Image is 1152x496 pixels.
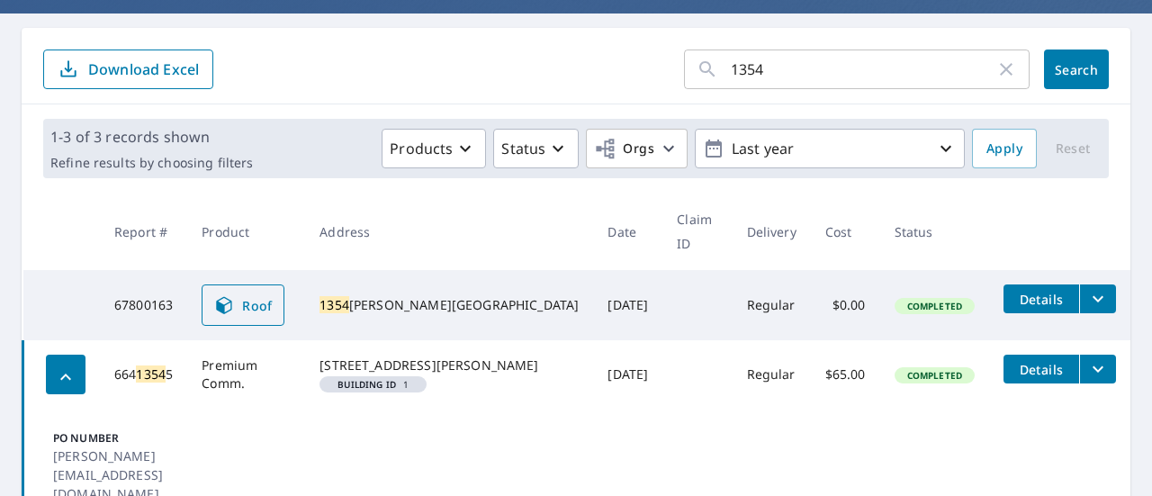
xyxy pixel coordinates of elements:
span: Search [1058,61,1094,78]
a: Roof [202,284,284,326]
th: Product [187,193,305,270]
td: 67800163 [100,270,187,340]
td: Premium Comm. [187,340,305,409]
th: Claim ID [662,193,732,270]
th: Address [305,193,593,270]
span: Details [1014,291,1068,308]
td: Regular [733,340,811,409]
button: filesDropdownBtn-67800163 [1079,284,1116,313]
span: Details [1014,361,1068,378]
td: [DATE] [593,340,662,409]
button: Orgs [586,129,688,168]
button: detailsBtn-66413545 [1003,355,1079,383]
th: Report # [100,193,187,270]
th: Status [880,193,989,270]
td: Regular [733,270,811,340]
span: Completed [896,369,973,382]
span: Apply [986,138,1022,160]
th: Date [593,193,662,270]
td: [DATE] [593,270,662,340]
p: PO Number [53,430,154,446]
th: Delivery [733,193,811,270]
input: Address, Report #, Claim ID, etc. [731,44,995,95]
p: Refine results by choosing filters [50,155,253,171]
button: Last year [695,129,965,168]
button: Apply [972,129,1037,168]
p: 1-3 of 3 records shown [50,126,253,148]
p: Products [390,138,453,159]
p: Download Excel [88,59,199,79]
p: Last year [724,133,935,165]
span: Roof [213,294,273,316]
th: Cost [811,193,880,270]
button: Status [493,129,579,168]
td: 664 5 [100,340,187,409]
span: 1 [327,380,419,389]
div: [STREET_ADDRESS][PERSON_NAME] [319,356,579,374]
span: Completed [896,300,973,312]
div: [PERSON_NAME][GEOGRAPHIC_DATA] [319,296,579,314]
button: Download Excel [43,50,213,89]
button: Products [382,129,486,168]
td: $65.00 [811,340,880,409]
button: detailsBtn-67800163 [1003,284,1079,313]
em: Building ID [337,380,396,389]
mark: 1354 [319,296,349,313]
td: $0.00 [811,270,880,340]
button: Search [1044,50,1109,89]
mark: 1354 [136,365,166,383]
p: Status [501,138,545,159]
button: filesDropdownBtn-66413545 [1079,355,1116,383]
span: Orgs [594,138,654,160]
